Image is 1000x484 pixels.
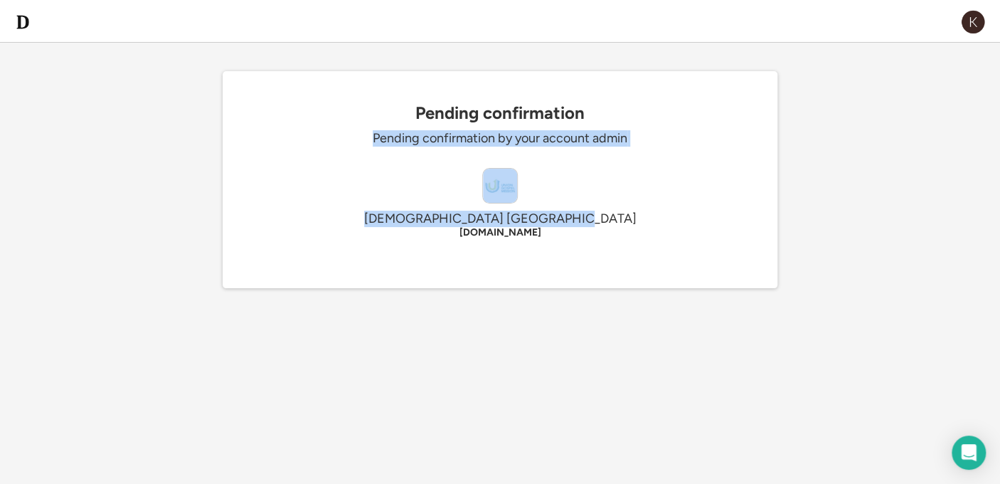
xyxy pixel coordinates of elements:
[287,227,713,238] div: [DOMAIN_NAME]
[287,211,713,227] div: [DEMOGRAPHIC_DATA] [GEOGRAPHIC_DATA]
[960,9,986,35] img: K.png
[483,169,517,203] img: ugm.ca
[14,14,31,31] img: d-whitebg.png
[952,436,986,470] div: Open Intercom Messenger
[223,103,777,123] div: Pending confirmation
[287,130,713,147] div: Pending confirmation by your account admin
